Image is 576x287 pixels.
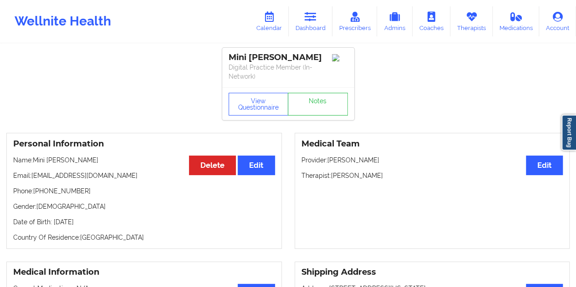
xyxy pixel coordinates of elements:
[238,156,275,175] button: Edit
[301,171,563,180] p: Therapist: [PERSON_NAME]
[13,233,275,242] p: Country Of Residence: [GEOGRAPHIC_DATA]
[288,93,348,116] a: Notes
[289,6,332,36] a: Dashboard
[229,63,348,81] p: Digital Practice Member (In-Network)
[561,115,576,151] a: Report Bug
[250,6,289,36] a: Calendar
[189,156,236,175] button: Delete
[301,267,563,277] h3: Shipping Address
[301,139,563,149] h3: Medical Team
[13,171,275,180] p: Email: [EMAIL_ADDRESS][DOMAIN_NAME]
[526,156,563,175] button: Edit
[413,6,450,36] a: Coaches
[13,156,275,165] p: Name: Mini [PERSON_NAME]
[377,6,413,36] a: Admins
[13,267,275,277] h3: Medical Information
[450,6,493,36] a: Therapists
[13,186,275,196] p: Phone: [PHONE_NUMBER]
[332,6,377,36] a: Prescribers
[229,52,348,63] div: Mini [PERSON_NAME]
[332,54,348,61] img: Image%2Fplaceholer-image.png
[539,6,576,36] a: Account
[13,217,275,227] p: Date of Birth: [DATE]
[229,93,289,116] button: View Questionnaire
[301,156,563,165] p: Provider: [PERSON_NAME]
[13,202,275,211] p: Gender: [DEMOGRAPHIC_DATA]
[13,139,275,149] h3: Personal Information
[493,6,540,36] a: Medications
